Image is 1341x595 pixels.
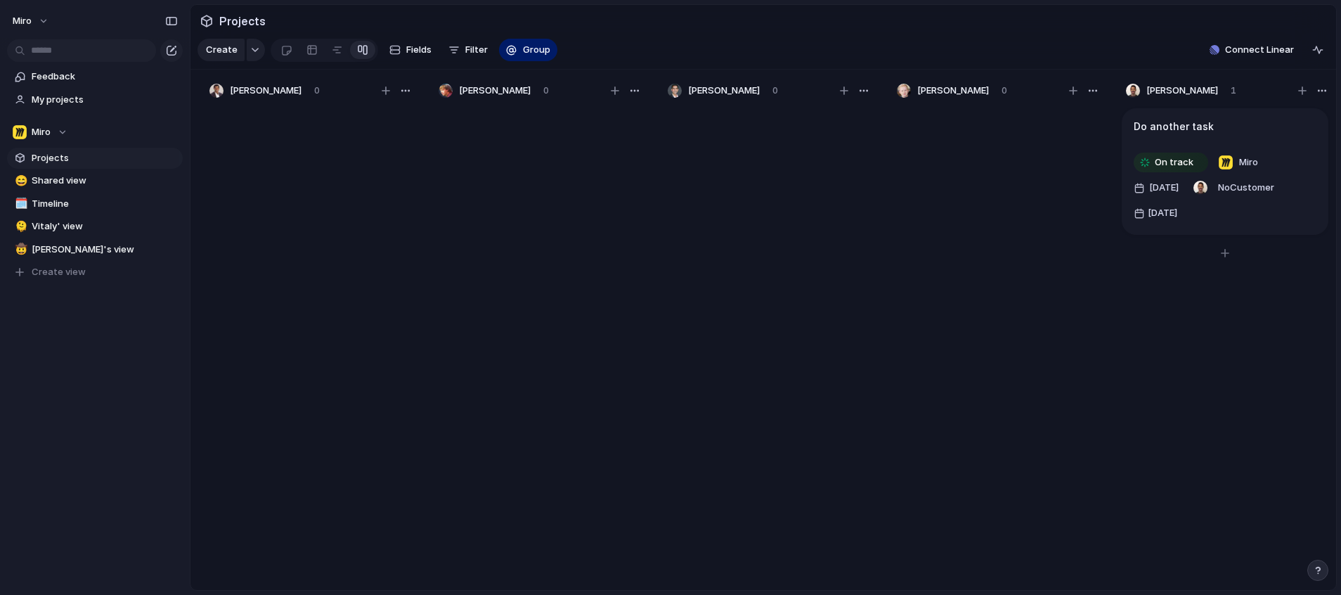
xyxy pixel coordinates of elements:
[443,39,493,61] button: Filter
[406,43,432,57] span: Fields
[1002,84,1007,98] span: 0
[384,39,437,61] button: Fields
[1214,177,1278,199] button: NoCustomer
[459,84,531,98] span: [PERSON_NAME]
[7,239,183,260] a: 🤠[PERSON_NAME]'s view
[7,89,183,110] a: My projects
[206,43,238,57] span: Create
[32,93,178,107] span: My projects
[6,10,56,32] button: miro
[772,84,778,98] span: 0
[32,219,178,233] span: Vitaly' view
[13,197,27,211] button: 🗓️
[1134,119,1214,134] h1: Do another task
[1155,155,1193,169] span: On track
[15,173,25,189] div: 😄
[1225,43,1294,57] span: Connect Linear
[1218,181,1274,193] span: No Customer
[523,43,550,57] span: Group
[7,262,183,283] button: Create view
[15,219,25,235] div: 🫠
[216,8,268,34] span: Projects
[1130,151,1212,174] button: On track
[499,39,557,61] button: Group
[13,14,32,28] span: miro
[543,84,549,98] span: 0
[1146,179,1183,196] span: [DATE]
[15,241,25,257] div: 🤠
[32,125,51,139] span: Miro
[32,197,178,211] span: Timeline
[314,84,320,98] span: 0
[1148,206,1177,220] span: [DATE]
[32,151,178,165] span: Projects
[32,265,86,279] span: Create view
[197,39,245,61] button: Create
[688,84,760,98] span: [PERSON_NAME]
[230,84,302,98] span: [PERSON_NAME]
[1146,84,1218,98] span: [PERSON_NAME]
[1239,155,1258,169] span: Miro
[32,70,178,84] span: Feedback
[32,174,178,188] span: Shared view
[13,174,27,188] button: 😄
[7,148,183,169] a: Projects
[32,243,178,257] span: [PERSON_NAME]'s view
[7,122,183,143] button: Miro
[1130,202,1181,224] button: [DATE]
[13,243,27,257] button: 🤠
[7,216,183,237] a: 🫠Vitaly' view
[7,170,183,191] a: 😄Shared view
[1130,177,1186,199] button: [DATE]
[465,43,488,57] span: Filter
[1204,39,1300,60] button: Connect Linear
[15,196,25,212] div: 🗓️
[1122,108,1328,235] div: Do another taskOn trackMiro[DATE]NoCustomer[DATE]
[7,193,183,215] a: 🗓️Timeline
[917,84,989,98] span: [PERSON_NAME]
[7,66,183,87] a: Feedback
[1214,151,1262,174] button: Miro
[1231,84,1236,98] span: 1
[13,219,27,233] button: 🫠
